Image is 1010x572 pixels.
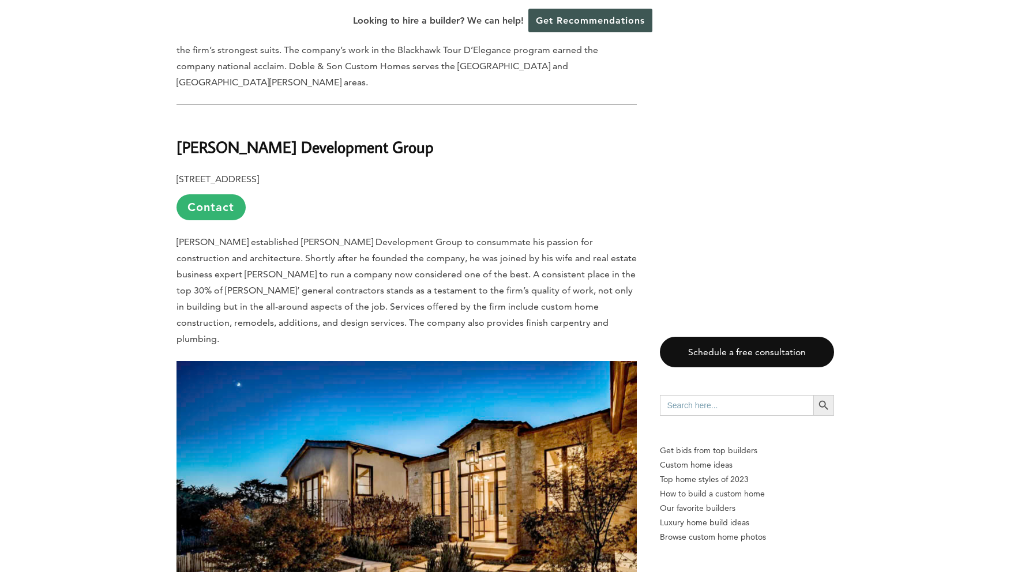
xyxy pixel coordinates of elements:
svg: Search [817,399,830,412]
a: Luxury home build ideas [660,515,834,530]
a: Top home styles of 2023 [660,472,834,487]
a: How to build a custom home [660,487,834,501]
a: Custom home ideas [660,458,834,472]
b: [STREET_ADDRESS] [177,174,259,185]
a: Our favorite builders [660,501,834,515]
input: Search here... [660,395,813,416]
p: Get bids from top builders [660,443,834,458]
a: Browse custom home photos [660,530,834,544]
a: Get Recommendations [528,9,652,32]
a: Schedule a free consultation [660,337,834,367]
span: [PERSON_NAME] established [PERSON_NAME] Development Group to consummate his passion for construct... [177,236,637,344]
a: Contact [177,194,246,220]
b: [PERSON_NAME] Development Group [177,137,434,157]
iframe: Drift Widget Chat Controller [789,489,996,558]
